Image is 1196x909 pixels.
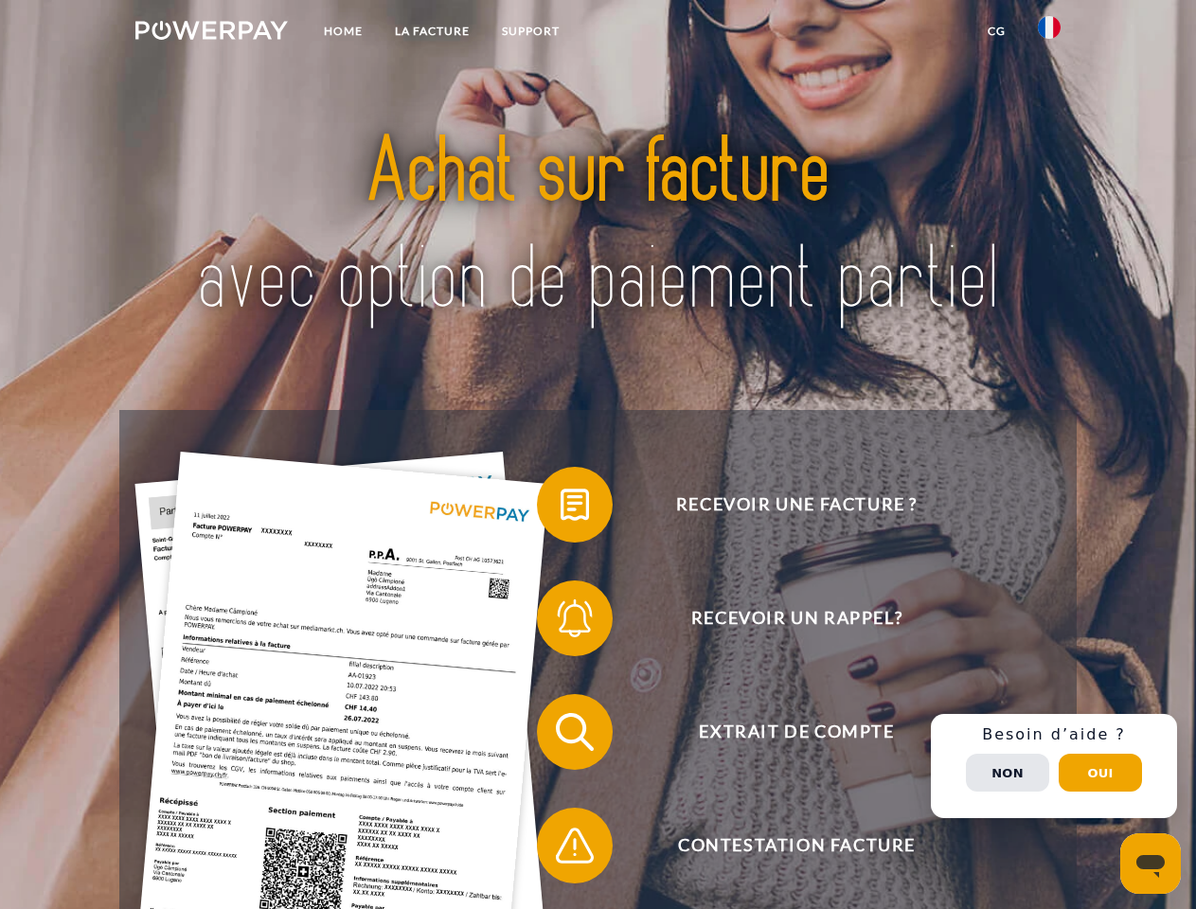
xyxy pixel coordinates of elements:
button: Contestation Facture [537,808,1029,883]
a: Support [486,14,576,48]
button: Extrait de compte [537,694,1029,770]
img: qb_bell.svg [551,595,598,642]
button: Non [966,754,1049,792]
iframe: Bouton de lancement de la fenêtre de messagerie [1120,833,1181,894]
img: title-powerpay_fr.svg [181,91,1015,363]
img: fr [1038,16,1061,39]
img: logo-powerpay-white.svg [135,21,288,40]
span: Extrait de compte [564,694,1028,770]
button: Recevoir un rappel? [537,580,1029,656]
span: Recevoir une facture ? [564,467,1028,543]
img: qb_bill.svg [551,481,598,528]
div: Schnellhilfe [931,714,1177,818]
h3: Besoin d’aide ? [942,725,1166,744]
span: Recevoir un rappel? [564,580,1028,656]
a: CG [972,14,1022,48]
img: qb_search.svg [551,708,598,756]
button: Oui [1059,754,1142,792]
span: Contestation Facture [564,808,1028,883]
a: LA FACTURE [379,14,486,48]
a: Home [308,14,379,48]
img: qb_warning.svg [551,822,598,869]
button: Recevoir une facture ? [537,467,1029,543]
